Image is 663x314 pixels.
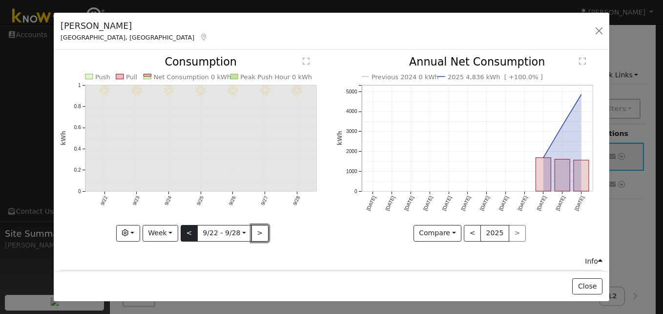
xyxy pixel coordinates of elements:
text: 5000 [346,89,357,94]
rect: onclick="" [555,159,570,191]
text: 0.6 [74,125,81,131]
text: [DATE] [574,195,585,212]
text: 2025 4,836 kWh [ +100.0% ] [448,73,543,81]
text: 9/23 [132,195,141,206]
text: [DATE] [555,195,566,212]
circle: onclick="" [579,93,583,97]
text: 9/28 [292,195,301,206]
text: [DATE] [384,195,396,212]
div: Info [585,256,602,267]
text: 0 [354,189,357,194]
button: Close [572,278,602,295]
text: 1000 [346,169,357,174]
text: kWh [336,131,343,146]
button: < [464,225,481,242]
text: Peak Push Hour 0 kWh [241,73,312,81]
text: Previous 2024 0 kWh [372,73,439,81]
text: Annual Net Consumption [409,56,545,68]
text:  [303,58,310,66]
text: kWh [60,131,67,146]
circle: onclick="" [541,156,545,160]
text: 0 [78,189,81,194]
button: Compare [414,225,462,242]
text: [DATE] [441,195,453,212]
text: 9/27 [260,195,269,206]
circle: onclick="" [560,124,564,128]
text: [DATE] [536,195,547,212]
span: [GEOGRAPHIC_DATA], [GEOGRAPHIC_DATA] [61,34,194,41]
button: 2025 [480,225,509,242]
text: [DATE] [517,195,529,212]
button: < [181,225,198,242]
text: Net Consumption 0 kWh [154,73,231,81]
button: Week [143,225,178,242]
text: [DATE] [460,195,472,212]
text: Consumption [165,56,237,68]
text:  [579,58,586,66]
button: 9/22 - 9/28 [197,225,252,242]
text: [DATE] [422,195,434,212]
text: [DATE] [365,195,377,212]
rect: onclick="" [574,160,589,192]
text: [DATE] [479,195,491,212]
text: 2000 [346,149,357,154]
text: 0.8 [74,104,81,109]
text: 3000 [346,129,357,135]
rect: onclick="" [536,158,551,192]
button: > [251,225,269,242]
h5: [PERSON_NAME] [61,20,208,32]
text: [DATE] [403,195,415,212]
a: Map [199,33,208,41]
text: 0.4 [74,146,81,152]
text: 1 [78,83,81,88]
text: [DATE] [498,195,510,212]
text: 9/24 [164,195,172,206]
text: 9/25 [196,195,205,206]
text: 4000 [346,109,357,114]
text: Push [95,73,110,81]
text: 0.2 [74,168,81,173]
text: 9/26 [228,195,237,206]
text: 9/22 [100,195,108,206]
text: Pull [126,73,137,81]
